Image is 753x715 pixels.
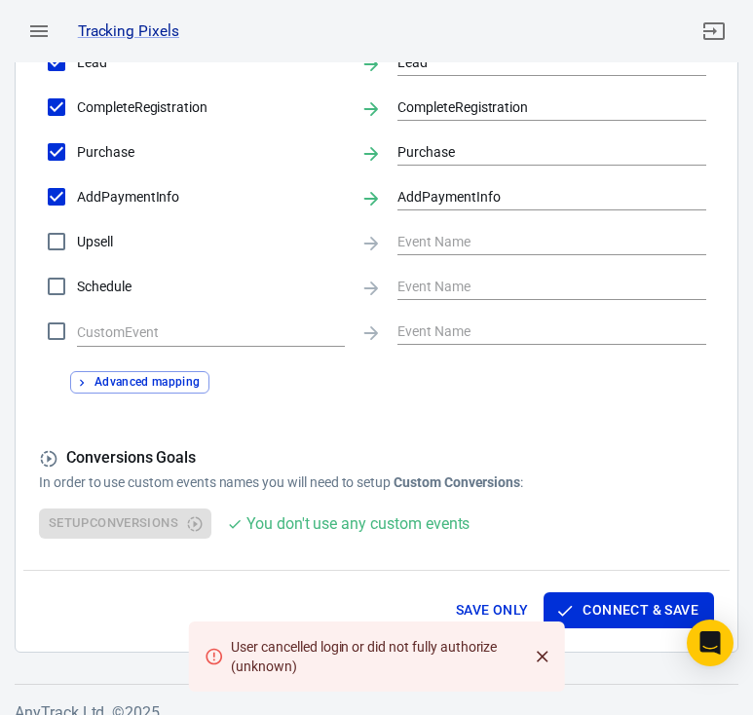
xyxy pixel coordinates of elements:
[397,274,677,298] input: Event Name
[77,320,316,345] input: Clear
[246,511,470,536] div: You don't use any custom events
[397,139,677,164] input: Event Name
[77,97,345,118] span: CompleteRegistration
[397,229,677,253] input: Event Name
[77,187,345,207] span: AddPaymentInfo
[544,592,714,628] button: Connect & Save
[397,319,677,343] input: Event Name
[394,474,520,490] strong: Custom Conversions
[77,277,345,297] span: Schedule
[77,53,345,73] span: Lead
[78,21,179,42] a: Tracking Pixels
[397,50,677,74] input: Event Name
[448,592,537,628] button: Save Only
[397,94,677,119] input: Event Name
[39,448,714,469] h5: Conversions Goals
[77,142,345,163] span: Purchase
[397,184,677,208] input: Event Name
[528,642,557,671] button: Close
[223,629,528,684] div: User cancelled login or did not fully authorize (unknown)
[77,232,345,252] span: Upsell
[39,472,714,493] p: In order to use custom events names you will need to setup :
[691,8,737,55] a: Sign out
[70,371,209,394] button: Advanced mapping
[687,620,734,666] div: Open Intercom Messenger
